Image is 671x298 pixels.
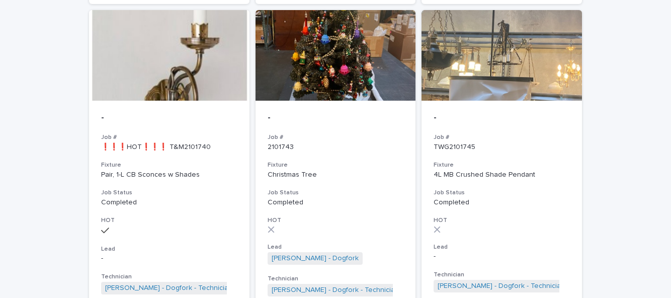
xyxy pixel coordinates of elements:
a: [PERSON_NAME] - Dogfork - Technician [438,282,565,290]
p: ❗❗❗HOT❗❗❗ T&M2101740 [101,143,237,152]
h3: Lead [434,243,570,251]
div: Pair, 1-L CB Sconces w Shades [101,171,237,179]
div: Christmas Tree [268,171,404,179]
p: Completed [434,198,570,207]
p: - [434,252,570,261]
h3: Job Status [434,189,570,197]
h3: Job Status [101,189,237,197]
p: - [101,113,237,124]
div: 4L MB Crushed Shade Pendant [434,171,570,179]
h3: Job # [268,133,404,141]
h3: HOT [101,216,237,225]
h3: Fixture [101,161,237,169]
h3: Technician [101,273,237,281]
p: Completed [268,198,404,207]
h3: Job # [101,133,237,141]
a: [PERSON_NAME] - Dogfork - Technician [272,286,399,294]
h3: Lead [268,243,404,251]
p: - [434,113,570,124]
h3: Technician [268,275,404,283]
h3: HOT [268,216,404,225]
h3: Technician [434,271,570,279]
p: 2101743 [268,143,404,152]
h3: Fixture [268,161,404,169]
h3: Fixture [434,161,570,169]
h3: HOT [434,216,570,225]
a: [PERSON_NAME] - Dogfork [272,254,359,263]
p: TWG2101745 [434,143,570,152]
p: Completed [101,198,237,207]
p: - [268,113,404,124]
h3: Lead [101,245,237,253]
h3: Job # [434,133,570,141]
a: [PERSON_NAME] - Dogfork - Technician [105,284,232,292]
p: - [101,254,237,263]
h3: Job Status [268,189,404,197]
